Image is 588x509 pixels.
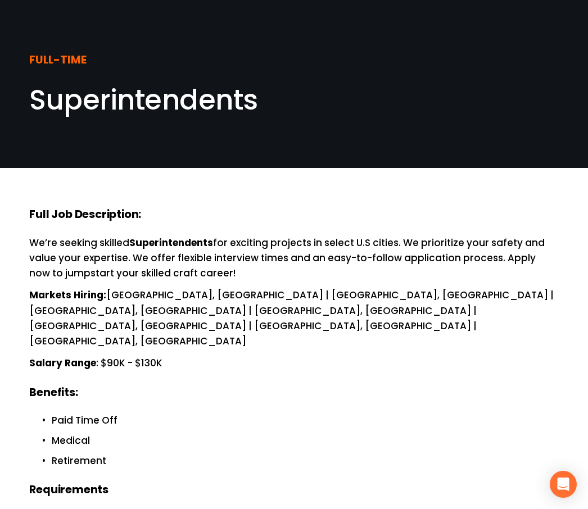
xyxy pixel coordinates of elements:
[29,356,558,371] p: : $90K - $130K
[29,235,558,281] p: We’re seeking skilled for exciting projects in select U.S cities. We prioritize your safety and v...
[29,356,96,370] strong: Salary Range
[29,80,258,119] span: Superintendents
[29,206,141,222] strong: Full Job Description:
[29,52,87,67] strong: FULL-TIME
[29,288,106,302] strong: Markets Hiring:
[29,481,108,497] strong: Requirements
[52,453,558,469] p: Retirement
[52,413,558,428] p: Paid Time Off
[29,384,78,400] strong: Benefits:
[550,471,577,498] div: Open Intercom Messenger
[52,433,558,448] p: Medical
[129,236,213,249] strong: Superintendents
[29,288,558,349] p: [GEOGRAPHIC_DATA], [GEOGRAPHIC_DATA] | [GEOGRAPHIC_DATA], [GEOGRAPHIC_DATA] | [GEOGRAPHIC_DATA], ...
